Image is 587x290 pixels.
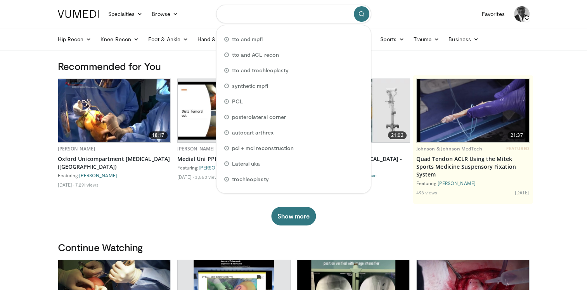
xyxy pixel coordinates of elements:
[58,172,171,178] div: Featuring:
[195,174,220,180] li: 3,550 views
[232,129,274,136] span: autocart arthrex
[232,82,268,90] span: synthetic mpfl
[177,164,291,171] div: Featuring:
[58,155,171,171] a: Oxford Unicompartment [MEDICAL_DATA] ([GEOGRAPHIC_DATA])
[58,182,74,188] li: [DATE]
[58,241,530,253] h3: Continue Watching
[193,31,243,47] a: Hand & Wrist
[506,146,529,151] span: FEATURED
[144,31,193,47] a: Foot & Ankle
[58,79,171,142] a: 18:17
[53,31,96,47] a: Hip Recon
[216,5,371,23] input: Search topics, interventions
[416,180,530,186] div: Featuring:
[515,189,530,196] li: [DATE]
[199,165,237,170] a: [PERSON_NAME]
[438,180,476,186] a: [PERSON_NAME]
[417,79,529,142] a: 21:37
[178,82,290,139] img: 80405c95-6aea-4cda-9869-70f6c93ce453.620x360_q85_upscale.jpg
[376,31,409,47] a: Sports
[177,145,215,152] a: [PERSON_NAME]
[477,6,509,22] a: Favorites
[232,66,289,74] span: tto and trochleoplasty
[232,160,260,168] span: Lateral uka
[232,51,279,59] span: tto and ACL recon
[271,207,316,225] button: Show more
[104,6,147,22] a: Specialties
[388,131,407,139] span: 21:02
[177,174,194,180] li: [DATE]
[409,31,444,47] a: Trauma
[416,145,482,152] a: Johnson & Johnson MedTech
[232,175,269,183] span: trochleoplasty
[58,79,171,142] img: e6f05148-0552-4775-ab59-e5595e859885.620x360_q85_upscale.jpg
[232,98,243,105] span: PCL
[444,31,483,47] a: Business
[507,131,526,139] span: 21:37
[232,113,286,121] span: posterolateral corner
[58,10,99,18] img: VuMedi Logo
[177,155,291,163] a: Medial Uni PPK Surgical Technique
[417,79,529,142] img: b78fd9da-dc16-4fd1-a89d-538d899827f1.620x360_q85_upscale.jpg
[58,145,95,152] a: [PERSON_NAME]
[416,189,438,196] li: 493 views
[58,60,530,72] h3: Recommended for You
[149,131,168,139] span: 18:17
[75,182,99,188] li: 7,291 views
[79,173,117,178] a: [PERSON_NAME]
[416,155,530,178] a: Quad Tendon ACLR Using the Mitek Sports Medicine Suspensory Fixation System
[232,35,263,43] span: tto and mpfl
[96,31,144,47] a: Knee Recon
[232,144,294,152] span: pcl + mcl reconstruction
[514,6,530,22] img: Avatar
[147,6,183,22] a: Browse
[178,79,290,142] a: 15:56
